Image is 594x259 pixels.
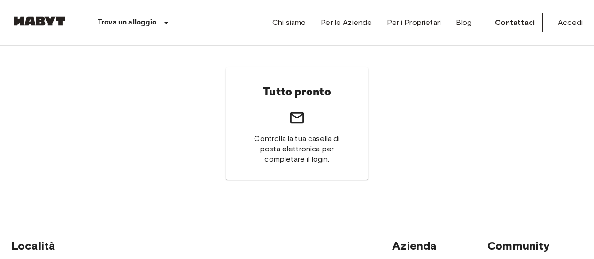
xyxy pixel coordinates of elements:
[487,239,550,252] span: Community
[321,17,372,28] a: Per le Aziende
[387,17,441,28] a: Per i Proprietari
[263,82,331,102] h6: Tutto pronto
[11,16,68,26] img: Habyt
[272,17,306,28] a: Chi siamo
[248,133,346,165] span: Controlla la tua casella di posta elettronica per completare il login.
[11,239,55,252] span: Località
[392,239,437,252] span: Azienda
[487,13,543,32] a: Contattaci
[98,17,157,28] p: Trova un alloggio
[456,17,472,28] a: Blog
[558,17,583,28] a: Accedi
